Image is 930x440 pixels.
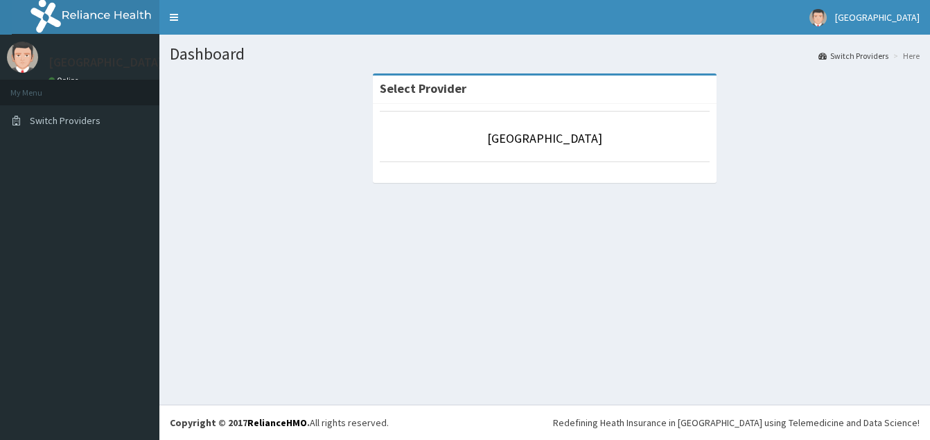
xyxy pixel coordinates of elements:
[170,45,920,63] h1: Dashboard
[49,56,163,69] p: [GEOGRAPHIC_DATA]
[809,9,827,26] img: User Image
[835,11,920,24] span: [GEOGRAPHIC_DATA]
[49,76,82,85] a: Online
[170,416,310,429] strong: Copyright © 2017 .
[247,416,307,429] a: RelianceHMO
[159,405,930,440] footer: All rights reserved.
[890,50,920,62] li: Here
[380,80,466,96] strong: Select Provider
[818,50,888,62] a: Switch Providers
[487,130,602,146] a: [GEOGRAPHIC_DATA]
[553,416,920,430] div: Redefining Heath Insurance in [GEOGRAPHIC_DATA] using Telemedicine and Data Science!
[30,114,100,127] span: Switch Providers
[7,42,38,73] img: User Image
